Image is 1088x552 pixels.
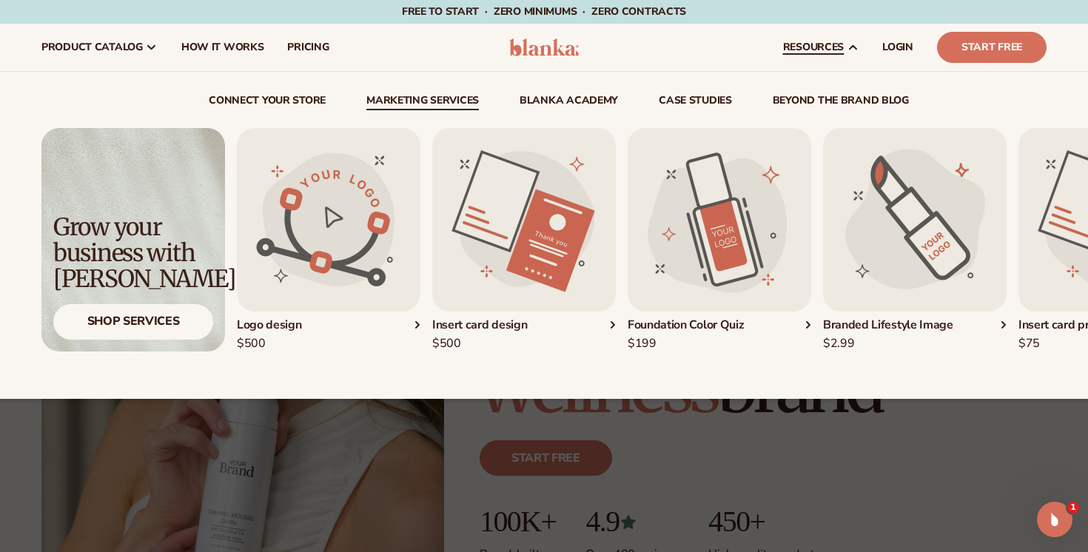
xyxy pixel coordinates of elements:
span: product catalog [41,41,143,53]
div: $2.99 [823,333,1007,351]
a: Start Free [937,32,1047,63]
a: Insert card design. Insert card design$500 [432,128,616,351]
span: resources [783,41,844,53]
a: Logo design. Logo design$500 [237,128,420,351]
a: resources [771,24,870,71]
span: 1 [1067,502,1079,514]
div: $199 [628,333,811,351]
a: Blanka Academy [520,95,618,110]
span: pricing [287,41,329,53]
a: Marketing services [366,95,479,110]
img: Logo design. [237,128,420,312]
a: Foundation color quiz. Foundation Color Quiz$199 [628,128,811,351]
div: Grow your business with [PERSON_NAME] [53,215,213,293]
a: How It Works [169,24,276,71]
img: Light background with shadow. [41,128,225,351]
div: 3 / 5 [628,128,811,351]
iframe: Intercom live chat [1037,502,1072,537]
div: Branded Lifestyle Image [823,317,1007,333]
div: Foundation Color Quiz [628,317,811,333]
div: 1 / 5 [237,128,420,351]
div: $500 [432,333,616,351]
a: connect your store [209,95,326,110]
span: Free to start · ZERO minimums · ZERO contracts [402,4,686,18]
a: Light background with shadow. Grow your business with [PERSON_NAME] Shop Services [41,128,225,351]
a: beyond the brand blog [773,95,909,110]
a: case studies [659,95,732,110]
a: LOGIN [870,24,925,71]
a: pricing [275,24,340,71]
div: Insert card design [432,317,616,333]
img: logo [509,38,580,56]
a: product catalog [30,24,169,71]
img: Branded lifestyle image. [823,128,1007,312]
div: 4 / 5 [823,128,1007,351]
div: Shop Services [53,304,213,339]
a: Branded lifestyle image. Branded Lifestyle Image$2.99 [823,128,1007,351]
img: Insert card design. [432,128,616,312]
div: $500 [237,333,420,351]
span: How It Works [181,41,264,53]
div: Logo design [237,317,420,333]
div: 2 / 5 [432,128,616,351]
span: LOGIN [882,41,913,53]
img: Foundation color quiz. [628,128,811,312]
